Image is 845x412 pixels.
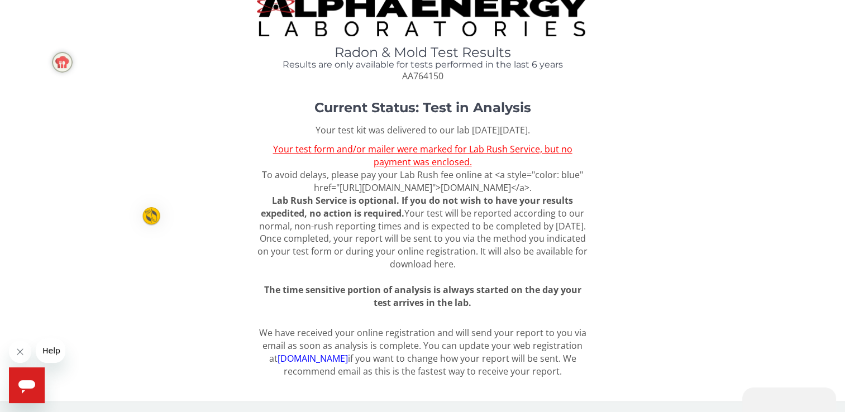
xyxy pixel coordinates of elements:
[273,143,572,168] u: Your test form and/or mailer were marked for Lab Rush Service, but no payment was enclosed.
[261,194,573,219] strong: Lab Rush Service is optional. If you do not wish to have your results expedited, no action is req...
[257,60,588,70] h4: Results are only available for tests performed in the last 6 years
[402,70,443,82] span: AA764150
[36,338,65,363] iframe: Message from company
[264,284,581,309] span: The time sensitive portion of analysis is always started on the day your test arrives in the lab.
[9,341,31,363] iframe: Close message
[257,124,588,137] p: Your test kit was delivered to our lab [DATE][DATE].
[277,352,347,365] a: [DOMAIN_NAME]
[314,99,531,116] strong: Current Status: Test in Analysis
[257,45,588,60] h1: Radon & Mold Test Results
[257,327,588,377] p: We have received your online registration and will send your report to you via email as soon as a...
[257,143,588,270] span: To avoid delays, please pay your Lab Rush fee online at <a style="color: blue" href="[URL][DOMAIN...
[9,367,45,403] iframe: Button to launch messaging window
